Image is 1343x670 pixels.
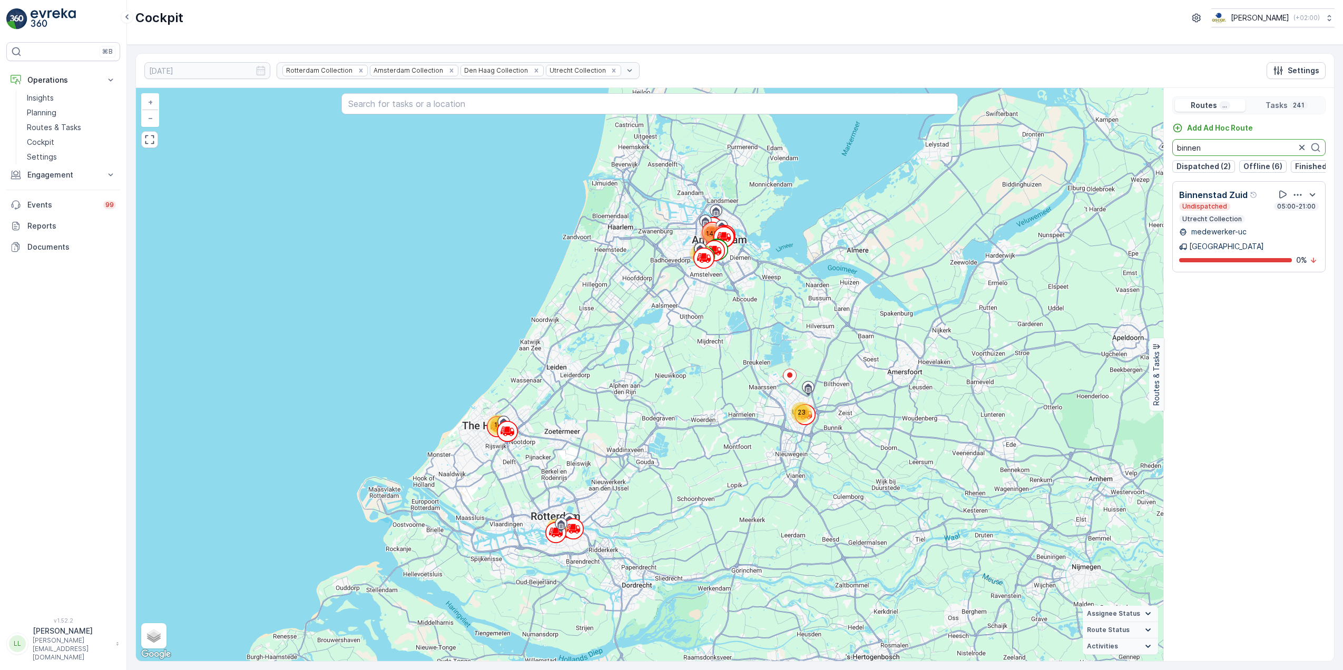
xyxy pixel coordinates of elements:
a: Reports [6,215,120,237]
a: Routes & Tasks [23,120,120,135]
p: Settings [1288,65,1319,76]
a: Zoom In [142,94,158,110]
span: Activities [1087,642,1118,651]
input: Search Routes [1172,139,1326,156]
a: Cockpit [23,135,120,150]
p: Insights [27,93,54,103]
p: Documents [27,242,116,252]
button: Settings [1267,62,1326,79]
p: ( +02:00 ) [1293,14,1320,22]
summary: Assignee Status [1083,606,1158,622]
a: Layers [142,624,165,647]
p: Cockpit [135,9,183,26]
p: Events [27,200,97,210]
p: Dispatched (2) [1177,161,1231,172]
input: dd/mm/yyyy [144,62,270,79]
p: Planning [27,107,56,118]
button: Finished (9) [1291,160,1343,173]
div: 20 [690,243,711,264]
p: Finished (9) [1295,161,1339,172]
span: − [148,113,153,122]
span: Assignee Status [1087,609,1140,618]
span: Route Status [1087,626,1130,634]
p: Engagement [27,170,99,180]
p: Cockpit [27,137,54,147]
p: [PERSON_NAME] [33,626,111,636]
div: Help Tooltip Icon [1250,191,1258,199]
p: medewerker-uc [1189,226,1247,237]
img: Google [139,647,173,661]
input: Search for tasks or a location [341,93,958,114]
div: 23 [791,402,812,423]
p: 99 [105,201,114,209]
img: logo [6,8,27,29]
img: logo_light-DOdMpM7g.png [31,8,76,29]
p: Operations [27,75,99,85]
div: 14 [487,415,508,436]
p: [PERSON_NAME][EMAIL_ADDRESS][DOMAIN_NAME] [33,636,111,662]
span: + [148,97,153,106]
a: Settings [23,150,120,164]
p: [PERSON_NAME] [1231,13,1289,23]
p: Settings [27,152,57,162]
button: Operations [6,70,120,91]
a: Open this area in Google Maps (opens a new window) [139,647,173,661]
span: 141 [706,230,717,238]
a: Zoom Out [142,110,158,126]
img: basis-logo_rgb2x.png [1211,12,1227,24]
button: Offline (6) [1239,160,1287,173]
a: Documents [6,237,120,258]
summary: Route Status [1083,622,1158,638]
p: Routes & Tasks [1151,352,1162,406]
div: LL [9,635,26,652]
p: [GEOGRAPHIC_DATA] [1189,241,1264,252]
p: Routes & Tasks [27,122,81,133]
p: Tasks [1266,100,1288,111]
p: ⌘B [102,47,113,56]
p: Offline (6) [1243,161,1282,172]
button: LL[PERSON_NAME][PERSON_NAME][EMAIL_ADDRESS][DOMAIN_NAME] [6,626,120,662]
a: Add Ad Hoc Route [1172,123,1253,133]
button: [PERSON_NAME](+02:00) [1211,8,1335,27]
p: ... [1221,101,1228,110]
span: v 1.52.2 [6,617,120,624]
summary: Activities [1083,638,1158,655]
p: Add Ad Hoc Route [1187,123,1253,133]
p: 05:00-21:00 [1276,202,1317,211]
p: Binnenstad Zuid [1179,189,1248,201]
a: Planning [23,105,120,120]
p: Utrecht Collection [1181,215,1243,223]
div: 141 [701,223,722,244]
p: Routes [1191,100,1217,111]
p: Undispatched [1181,202,1228,211]
a: Insights [23,91,120,105]
button: Engagement [6,164,120,185]
p: 241 [1292,101,1306,110]
button: Dispatched (2) [1172,160,1235,173]
span: 23 [798,408,806,416]
p: Reports [27,221,116,231]
p: 0 % [1296,255,1307,265]
a: Events99 [6,194,120,215]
